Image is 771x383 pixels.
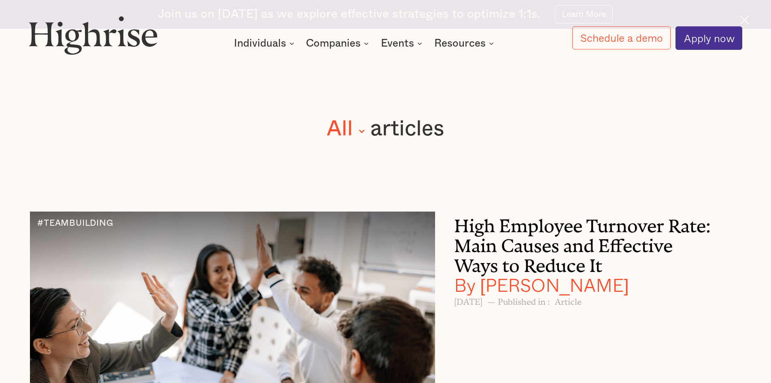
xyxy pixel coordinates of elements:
[306,39,361,48] div: Companies
[234,39,286,48] div: Individuals
[454,271,629,299] span: By [PERSON_NAME]
[572,26,671,49] a: Schedule a demo
[555,295,582,305] h6: Article
[454,212,712,295] h3: High Employee Turnover Rate: Main Causes and Effective Ways to Reduce It
[37,219,113,228] div: #TEAMBUILDING
[234,39,297,48] div: Individuals
[381,39,425,48] div: Events
[487,295,550,305] h6: — Published in :
[675,26,742,50] a: Apply now
[454,295,482,305] h6: [DATE]
[434,39,486,48] div: Resources
[29,16,157,55] img: Highrise logo
[381,39,414,48] div: Events
[434,39,496,48] div: Resources
[327,116,444,142] form: filter
[306,39,371,48] div: Companies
